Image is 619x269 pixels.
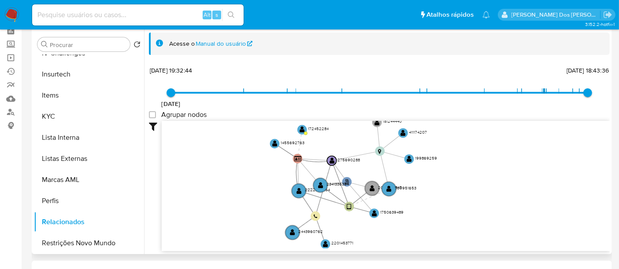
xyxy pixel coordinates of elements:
text: 709951653 [395,185,416,191]
button: Listas Externas [34,148,144,169]
a: Manual do usuário [196,40,253,48]
text: 2005433847 [378,185,402,190]
text: 172452284 [308,126,329,131]
text:  [290,229,295,236]
text:  [345,179,349,185]
p: renato.lopes@mercadopago.com.br [512,11,600,19]
text: 2222809354 [305,187,330,193]
span: s [215,11,218,19]
text: 2341336394 [326,182,349,187]
text: 275690288 [338,157,360,163]
button: Items [34,85,144,106]
a: Sair [603,10,612,19]
span: Atalhos rápidos [426,10,474,19]
text:  [378,149,382,154]
span: Acesse o [169,40,195,48]
text:  [272,140,278,147]
text:  [314,214,318,218]
text: 1750639489 [380,209,404,215]
button: Perfis [34,190,144,211]
button: Retornar ao pedido padrão [133,41,141,51]
button: Insurtech [34,64,144,85]
button: KYC [34,106,144,127]
span: Agrupar nodos [161,110,207,119]
text:  [387,185,392,192]
input: Procurar [50,41,126,49]
text:  [370,185,375,192]
text:  [323,241,328,247]
text: 2201453771 [331,240,353,246]
text: 1455692763 [281,140,304,145]
span: [DATE] [162,99,181,108]
text:  [300,127,305,133]
text:  [318,182,323,189]
input: Agrupar nodos [149,111,156,118]
span: [DATE] 19:32:44 [150,66,192,75]
text:  [374,119,380,126]
span: 3.152.2-hotfix-1 [585,21,615,28]
text:  [372,210,377,217]
button: search-icon [222,9,240,21]
a: Notificações [482,11,490,18]
span: [DATE] 18:43:36 [567,66,609,75]
span: Alt [204,11,211,19]
text:  [330,157,335,164]
text:  [347,204,352,210]
text:  [294,156,301,162]
input: Pesquise usuários ou casos... [32,9,244,21]
text: 411174207 [409,129,427,135]
text: 199869259 [415,155,437,161]
text:  [297,188,302,194]
button: Lista Interna [34,127,144,148]
text: 181244440 [383,119,402,124]
button: Relacionados [34,211,144,233]
text:  [401,130,406,136]
button: Marcas AML [34,169,144,190]
button: Restrições Novo Mundo [34,233,144,254]
button: Procurar [41,41,48,48]
text:  [407,156,412,162]
text: 2443960762 [298,229,323,234]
